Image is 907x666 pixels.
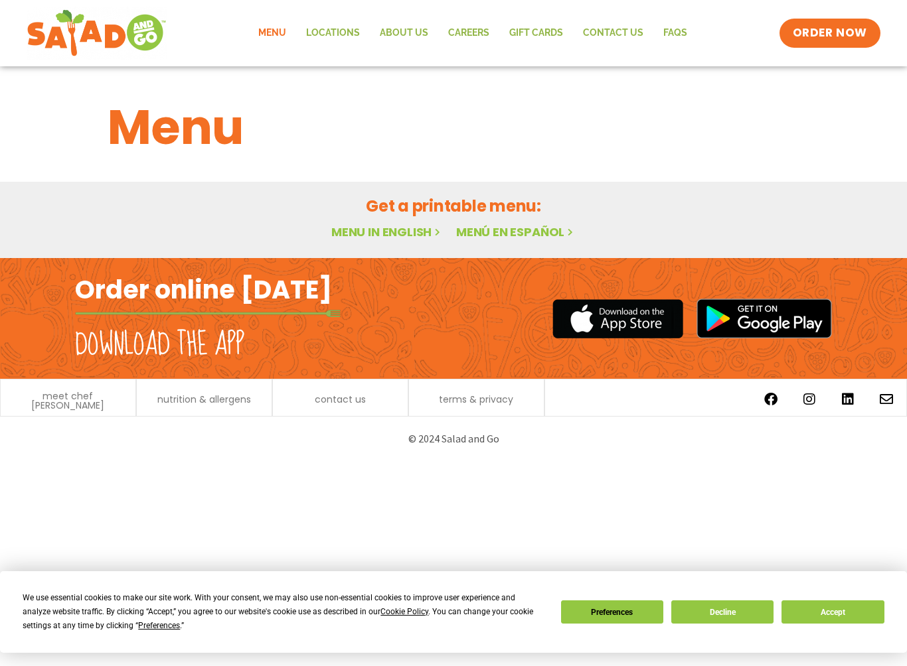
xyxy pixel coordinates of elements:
[138,621,180,630] span: Preferences
[499,18,573,48] a: GIFT CARDS
[248,18,296,48] a: Menu
[27,7,167,60] img: new-SAG-logo-768×292
[782,600,884,624] button: Accept
[438,18,499,48] a: Careers
[370,18,438,48] a: About Us
[75,326,244,364] h2: Download the app
[82,430,825,448] p: © 2024 Salad and Go
[296,18,370,48] a: Locations
[108,92,799,163] h1: Menu
[75,310,341,317] img: fork
[248,18,697,48] nav: Menu
[456,224,576,240] a: Menú en español
[331,224,443,240] a: Menu in English
[157,395,251,404] a: nutrition & allergens
[75,273,332,306] h2: Order online [DATE]
[780,19,880,48] a: ORDER NOW
[380,607,428,616] span: Cookie Policy
[552,297,683,340] img: appstore
[697,299,832,338] img: google_play
[439,395,513,404] a: terms & privacy
[23,591,544,633] div: We use essential cookies to make our site work. With your consent, we may also use non-essential ...
[561,600,663,624] button: Preferences
[7,391,129,410] a: meet chef [PERSON_NAME]
[671,600,774,624] button: Decline
[573,18,653,48] a: Contact Us
[653,18,697,48] a: FAQs
[793,25,867,41] span: ORDER NOW
[108,194,799,218] h2: Get a printable menu:
[315,395,366,404] a: contact us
